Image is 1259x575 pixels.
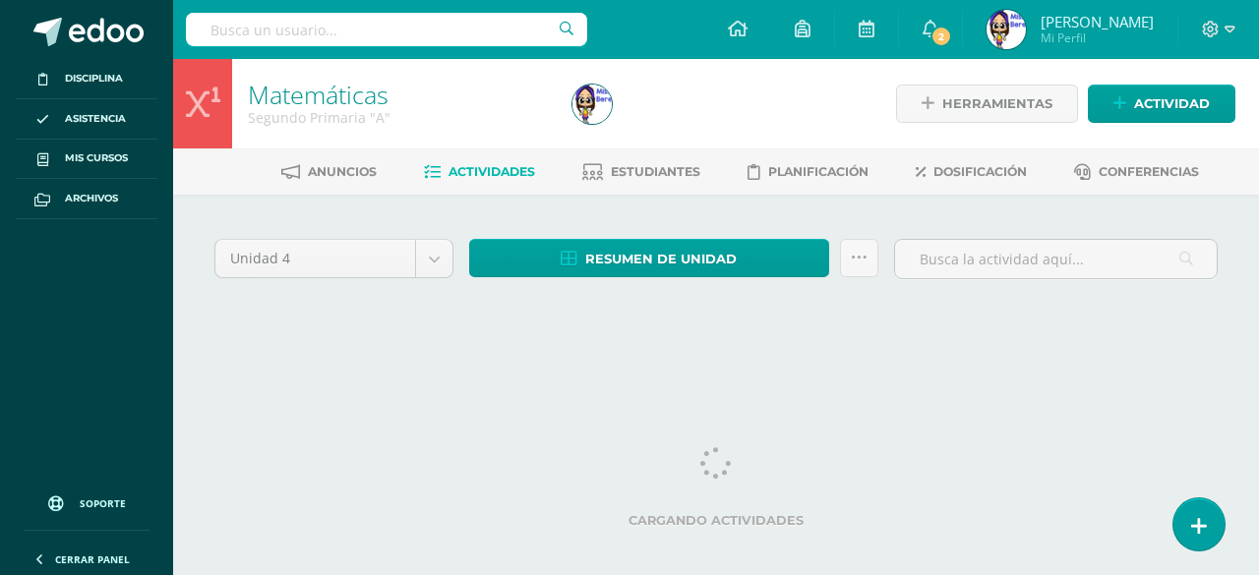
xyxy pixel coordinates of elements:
[1134,86,1210,122] span: Actividad
[585,241,737,277] span: Resumen de unidad
[1074,156,1199,188] a: Conferencias
[308,164,377,179] span: Anuncios
[582,156,700,188] a: Estudiantes
[16,140,157,180] a: Mis cursos
[65,191,118,206] span: Archivos
[186,13,587,46] input: Busca un usuario...
[748,156,869,188] a: Planificación
[1041,29,1154,46] span: Mi Perfil
[281,156,377,188] a: Anuncios
[1041,12,1154,31] span: [PERSON_NAME]
[230,240,400,277] span: Unidad 4
[933,164,1027,179] span: Dosificación
[65,150,128,166] span: Mis cursos
[768,164,869,179] span: Planificación
[449,164,535,179] span: Actividades
[930,26,952,47] span: 2
[214,513,1218,528] label: Cargando actividades
[572,85,612,124] img: 8de4878d7b00a6a28d3da9c7d8a837f4.png
[248,108,549,127] div: Segundo Primaria 'A'
[65,111,126,127] span: Asistencia
[1099,164,1199,179] span: Conferencias
[424,156,535,188] a: Actividades
[469,239,829,277] a: Resumen de unidad
[80,496,126,510] span: Soporte
[16,59,157,99] a: Disciplina
[987,10,1026,49] img: 8de4878d7b00a6a28d3da9c7d8a837f4.png
[24,477,150,525] a: Soporte
[896,85,1078,123] a: Herramientas
[611,164,700,179] span: Estudiantes
[16,179,157,219] a: Archivos
[916,156,1027,188] a: Dosificación
[895,240,1217,278] input: Busca la actividad aquí...
[248,81,549,108] h1: Matemáticas
[55,552,130,566] span: Cerrar panel
[248,78,389,111] a: Matemáticas
[16,99,157,140] a: Asistencia
[1088,85,1235,123] a: Actividad
[215,240,452,277] a: Unidad 4
[942,86,1052,122] span: Herramientas
[65,71,123,86] span: Disciplina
